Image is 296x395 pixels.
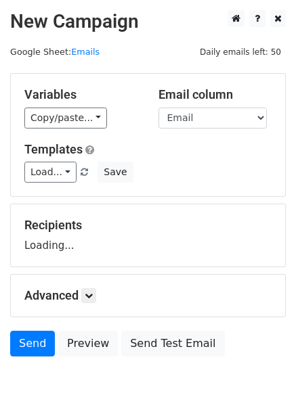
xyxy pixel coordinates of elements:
[24,218,272,253] div: Loading...
[10,47,100,57] small: Google Sheet:
[10,331,55,356] a: Send
[24,87,138,102] h5: Variables
[24,288,272,303] h5: Advanced
[24,108,107,129] a: Copy/paste...
[58,331,118,356] a: Preview
[195,45,286,60] span: Daily emails left: 50
[24,218,272,233] h5: Recipients
[24,142,83,156] a: Templates
[98,162,133,183] button: Save
[121,331,224,356] a: Send Test Email
[158,87,272,102] h5: Email column
[10,10,286,33] h2: New Campaign
[71,47,100,57] a: Emails
[195,47,286,57] a: Daily emails left: 50
[24,162,77,183] a: Load...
